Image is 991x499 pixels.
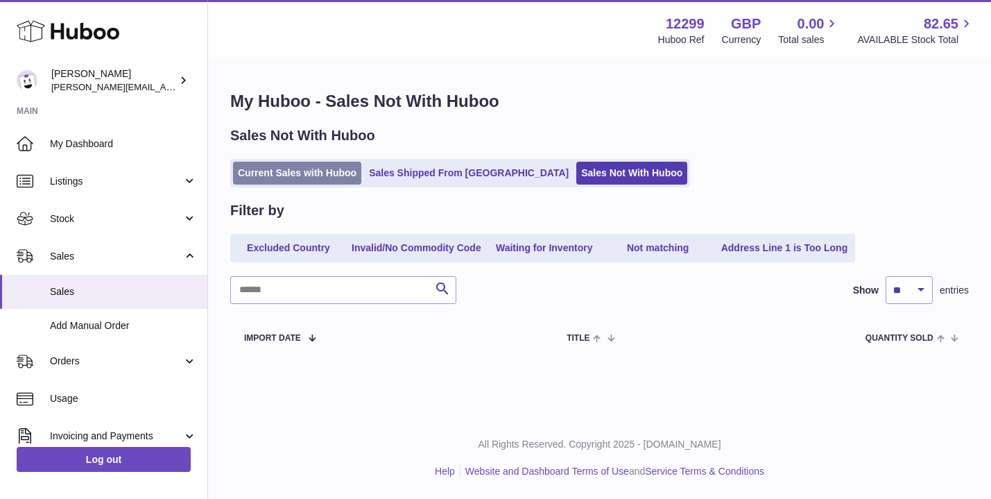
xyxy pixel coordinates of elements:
[244,334,301,343] span: Import date
[798,15,825,33] span: 0.00
[51,67,176,94] div: [PERSON_NAME]
[364,162,574,185] a: Sales Shipped From [GEOGRAPHIC_DATA]
[666,15,705,33] strong: 12299
[865,334,933,343] span: Quantity Sold
[219,438,980,451] p: All Rights Reserved. Copyright 2025 - [DOMAIN_NAME]
[603,237,714,260] a: Not matching
[857,33,974,46] span: AVAILABLE Stock Total
[50,355,182,368] span: Orders
[465,466,629,477] a: Website and Dashboard Terms of Use
[347,237,486,260] a: Invalid/No Commodity Code
[17,447,191,472] a: Log out
[51,81,278,92] span: [PERSON_NAME][EMAIL_ADDRESS][DOMAIN_NAME]
[233,162,361,185] a: Current Sales with Huboo
[17,70,37,91] img: anthony@happyfeetplaymats.co.uk
[722,33,761,46] div: Currency
[50,212,182,226] span: Stock
[233,237,344,260] a: Excluded Country
[778,33,840,46] span: Total sales
[940,284,969,297] span: entries
[230,201,284,220] h2: Filter by
[460,465,764,478] li: and
[489,237,600,260] a: Waiting for Inventory
[658,33,705,46] div: Huboo Ref
[50,319,197,332] span: Add Manual Order
[731,15,761,33] strong: GBP
[924,15,958,33] span: 82.65
[230,90,969,112] h1: My Huboo - Sales Not With Huboo
[50,175,182,188] span: Listings
[50,285,197,298] span: Sales
[50,250,182,263] span: Sales
[230,126,375,145] h2: Sales Not With Huboo
[645,466,764,477] a: Service Terms & Conditions
[716,237,853,260] a: Address Line 1 is Too Long
[857,15,974,46] a: 82.65 AVAILABLE Stock Total
[576,162,687,185] a: Sales Not With Huboo
[50,430,182,443] span: Invoicing and Payments
[50,137,197,151] span: My Dashboard
[853,284,879,297] label: Show
[435,466,455,477] a: Help
[778,15,840,46] a: 0.00 Total sales
[567,334,589,343] span: Title
[50,392,197,405] span: Usage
